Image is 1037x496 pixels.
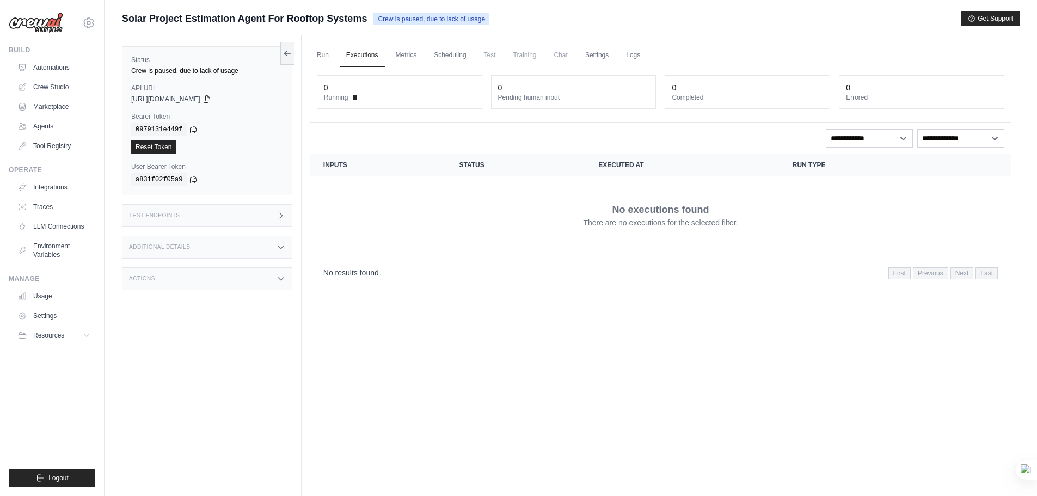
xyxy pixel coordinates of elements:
span: Next [950,267,974,279]
code: a831f02f05a9 [131,173,187,186]
a: Metrics [389,44,424,67]
span: Last [975,267,998,279]
a: Traces [13,198,95,216]
button: Get Support [961,11,1020,26]
a: Settings [13,307,95,324]
span: Solar Project Estimation Agent For Rooftop Systems [122,11,367,26]
a: Environment Variables [13,237,95,264]
section: Crew executions table [310,154,1011,286]
code: 0979131e449f [131,123,187,136]
div: Operate [9,166,95,174]
div: Build [9,46,95,54]
span: Resources [33,331,64,340]
a: Reset Token [131,140,176,154]
a: Logs [619,44,647,67]
div: 0 [498,82,502,93]
div: 0 [324,82,328,93]
th: Executed at [585,154,779,176]
span: First [888,267,911,279]
span: Logout [48,474,69,482]
iframe: Chat Widget [983,444,1037,496]
a: Tool Registry [13,137,95,155]
a: Usage [13,287,95,305]
a: LLM Connections [13,218,95,235]
label: Bearer Token [131,112,283,121]
p: There are no executions for the selected filter. [583,217,738,228]
th: Inputs [310,154,446,176]
nav: Pagination [310,259,1011,286]
a: Executions [340,44,385,67]
span: Chat is not available until the deployment is complete [548,44,574,66]
div: Manage [9,274,95,283]
div: 0 [846,82,850,93]
img: Logo [9,13,63,33]
a: Crew Studio [13,78,95,96]
dt: Pending human input [498,93,649,102]
span: Crew is paused, due to lack of usage [373,13,489,25]
span: Previous [913,267,948,279]
h3: Test Endpoints [129,212,180,219]
div: 0 [672,82,676,93]
button: Logout [9,469,95,487]
h3: Additional Details [129,244,190,250]
label: Status [131,56,283,64]
p: No executions found [612,202,709,217]
a: Integrations [13,179,95,196]
th: Status [446,154,586,176]
div: Crew is paused, due to lack of usage [131,66,283,75]
a: Settings [579,44,615,67]
label: User Bearer Token [131,162,283,171]
a: Marketplace [13,98,95,115]
span: Training is not available until the deployment is complete [507,44,543,66]
th: Run Type [780,154,940,176]
span: [URL][DOMAIN_NAME] [131,95,200,103]
button: Resources [13,327,95,344]
a: Run [310,44,335,67]
a: Scheduling [427,44,473,67]
a: Automations [13,59,95,76]
p: No results found [323,267,379,278]
a: Agents [13,118,95,135]
nav: Pagination [888,267,998,279]
dt: Errored [846,93,997,102]
h3: Actions [129,275,155,282]
dt: Completed [672,93,823,102]
span: Running [324,93,348,102]
label: API URL [131,84,283,93]
span: Test [477,44,502,66]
